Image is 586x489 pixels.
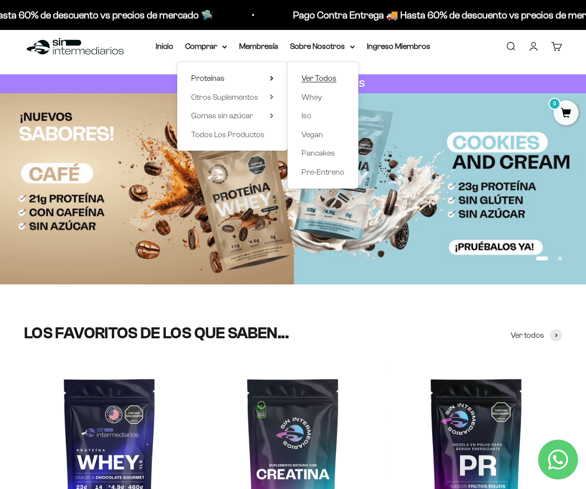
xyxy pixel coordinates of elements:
[301,74,336,82] span: Ver Todos
[301,93,322,101] span: Whey
[301,147,344,160] a: Pancakes
[301,109,344,122] a: Iso
[554,108,579,119] a: 0
[156,42,173,50] a: Inicio
[301,130,323,139] span: Vegan
[301,91,344,104] a: Whey
[185,40,227,53] summary: Comprar
[511,329,544,342] span: Ver todos
[301,72,344,85] a: Ver Todos
[511,329,562,342] a: Ver todos
[301,166,344,179] a: Pre-Entreno
[301,128,344,141] a: Vegan
[191,93,258,101] span: Otros Suplementos
[290,40,355,53] summary: Sobre Nosotros
[191,128,274,141] a: Todos Los Productos
[191,91,274,104] summary: Otros Suplementos
[301,111,311,120] span: Iso
[301,168,344,176] span: Pre-Entreno
[191,74,225,82] span: Proteínas
[191,72,274,85] summary: Proteínas
[549,98,561,110] mark: 0
[24,324,289,342] split-lines: LOS FAVORITOS DE LOS QUE SABEN...
[367,42,430,50] a: Ingreso Miembros
[191,130,265,139] span: Todos Los Productos
[191,111,253,120] span: Gomas sin azúcar
[239,42,278,50] a: Membresía
[301,149,335,157] span: Pancakes
[191,109,274,122] summary: Gomas sin azúcar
